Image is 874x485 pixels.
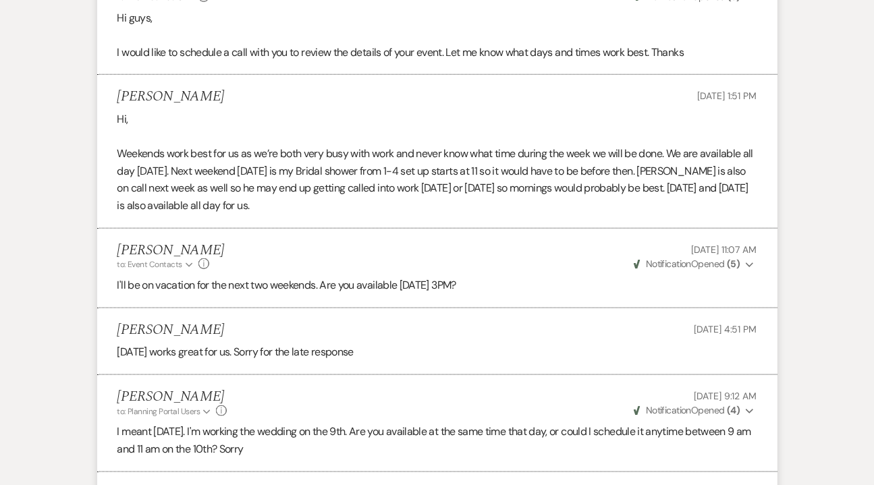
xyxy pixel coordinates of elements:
[117,145,757,214] p: Weekends work best for us as we’re both very busy with work and never know what time during the w...
[646,404,691,416] span: Notification
[634,258,740,270] span: Opened
[646,258,691,270] span: Notification
[117,258,195,270] button: to: Event Contacts
[117,406,200,417] span: to: Planning Portal Users
[117,343,757,361] p: [DATE] works great for us. Sorry for the late response
[117,389,227,405] h5: [PERSON_NAME]
[727,258,740,270] strong: ( 5 )
[117,405,213,418] button: to: Planning Portal Users
[117,9,757,27] p: Hi guys,
[694,323,757,335] span: [DATE] 4:51 PM
[727,404,740,416] strong: ( 4 )
[117,277,757,294] p: I'll be on vacation for the next two weekends. Are you available [DATE] 3PM?
[117,44,757,61] p: I would like to schedule a call with you to review the details of your event. Let me know what da...
[117,242,225,259] h5: [PERSON_NAME]
[634,404,740,416] span: Opened
[117,88,225,105] h5: [PERSON_NAME]
[117,111,757,128] p: Hi,
[697,90,757,102] span: [DATE] 1:51 PM
[117,322,225,339] h5: [PERSON_NAME]
[117,423,757,457] p: I meant [DATE]. I'm working the wedding on the 9th. Are you available at the same time that day, ...
[117,259,182,270] span: to: Event Contacts
[692,244,757,256] span: [DATE] 11:07 AM
[632,257,757,271] button: NotificationOpened (5)
[632,403,757,418] button: NotificationOpened (4)
[694,390,757,402] span: [DATE] 9:12 AM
